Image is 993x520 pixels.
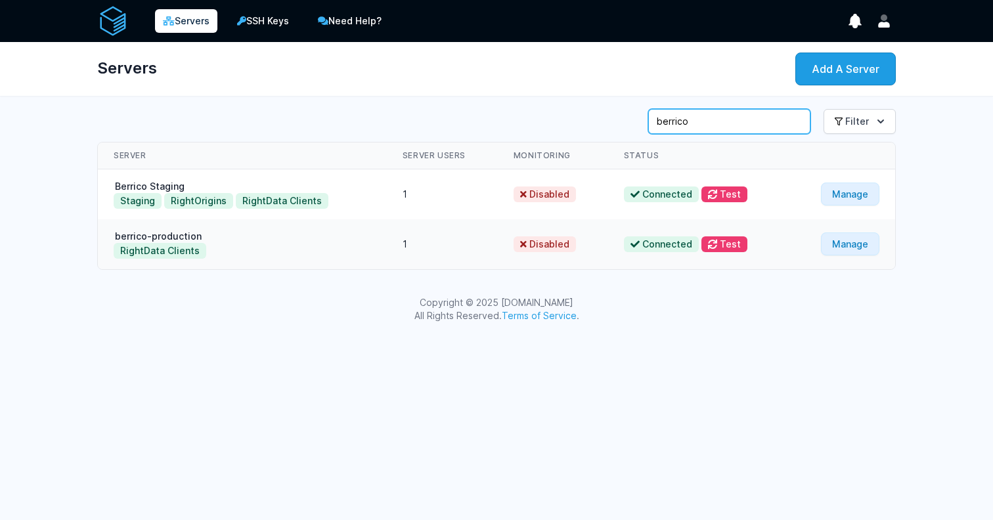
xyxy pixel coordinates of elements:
a: Need Help? [309,8,391,34]
button: show notifications [843,9,867,33]
th: Server Users [387,142,498,169]
a: SSH Keys [228,8,298,34]
button: RightData Clients [114,243,206,259]
span: Connected [624,236,699,252]
img: serverAuth logo [97,5,129,37]
button: Test [701,236,747,252]
button: RightOrigins [164,193,233,209]
a: Berrico Staging [114,181,186,192]
a: Manage [821,183,879,206]
h1: Servers [97,53,157,84]
th: Server [98,142,387,169]
th: Status [608,142,790,169]
a: Add A Server [795,53,896,85]
button: RightData Clients [236,193,328,209]
button: Filter [824,109,896,134]
button: Test [701,186,747,202]
span: Disabled [514,236,576,252]
a: Manage [821,232,879,255]
button: Staging [114,193,162,209]
th: Monitoring [498,142,608,169]
a: berrico-production [114,230,203,242]
span: Connected [624,186,699,202]
a: Servers [155,9,217,33]
button: User menu [872,9,896,33]
td: 1 [387,169,498,220]
span: Disabled [514,186,576,202]
input: Search Servers [648,109,810,134]
td: 1 [387,219,498,269]
a: Terms of Service [502,310,577,321]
